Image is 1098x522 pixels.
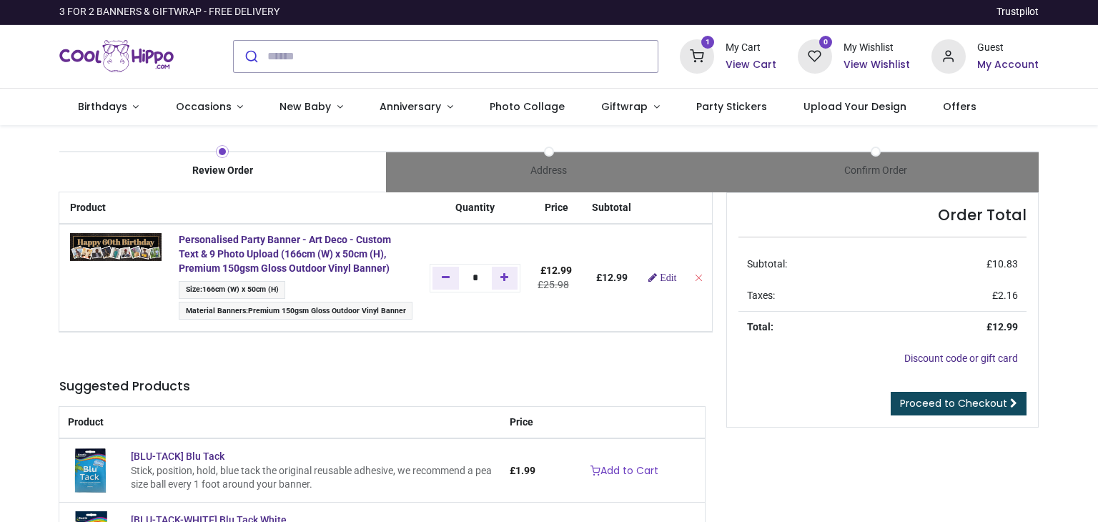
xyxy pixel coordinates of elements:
a: Giftwrap [583,89,678,126]
th: Price [501,407,544,439]
span: Occasions [176,99,232,114]
a: Occasions [157,89,262,126]
span: £ [992,290,1018,301]
a: Remove from cart [693,272,703,283]
span: 25.98 [543,279,569,290]
img: Cool Hippo [59,36,174,77]
img: [BLU-TACK] Blu Tack [68,448,114,493]
span: Photo Collage [490,99,565,114]
a: Trustpilot [996,5,1039,19]
span: Material Banners [186,306,246,315]
div: Address [386,164,713,178]
span: £ [510,465,535,476]
del: £ [538,279,569,290]
th: Price [529,192,583,225]
td: Subtotal: [738,249,894,280]
b: £ [596,272,628,283]
a: 0 [798,49,832,61]
span: 12.99 [602,272,628,283]
span: Premium 150gsm Gloss Outdoor Vinyl Banner [248,306,406,315]
span: 166cm (W) x 50cm (H) [202,285,279,294]
sup: 1 [701,36,715,49]
span: Upload Your Design [803,99,906,114]
div: Stick, position, hold, blue tack the original reusable adhesive, we recommend a pea size ball eve... [131,464,492,492]
a: Personalised Party Banner - Art Deco - Custom Text & 9 Photo Upload (166cm (W) x 50cm (H), Premiu... [179,234,391,273]
span: Quantity [455,202,495,213]
span: 2.16 [998,290,1018,301]
a: Birthdays [59,89,157,126]
a: View Cart [726,58,776,72]
span: 12.99 [546,265,572,276]
span: 1.99 [515,465,535,476]
div: My Wishlist [844,41,910,55]
span: £ [540,265,572,276]
th: Product [59,407,500,439]
span: Proceed to Checkout [900,396,1007,410]
span: : [179,302,412,320]
a: Remove one [432,267,459,290]
span: Offers [943,99,976,114]
a: [BLU-TACK] Blu Tack [131,450,224,462]
span: 10.83 [992,258,1018,270]
span: Giftwrap [601,99,648,114]
div: Guest [977,41,1039,55]
div: Review Order [59,164,386,178]
span: £ [986,258,1018,270]
a: Anniversary [361,89,471,126]
sup: 0 [819,36,833,49]
div: 3 FOR 2 BANNERS & GIFTWRAP - FREE DELIVERY [59,5,280,19]
a: Add to Cart [581,459,668,483]
a: View Wishlist [844,58,910,72]
a: New Baby [262,89,362,126]
span: New Baby [280,99,331,114]
h4: Order Total [738,205,1027,225]
span: : [179,281,285,299]
a: Logo of Cool Hippo [59,36,174,77]
a: Proceed to Checkout [891,392,1027,416]
td: Taxes: [738,280,894,312]
a: My Account [977,58,1039,72]
strong: Total: [747,321,773,333]
a: [BLU-TACK] Blu Tack [68,464,114,476]
span: 12.99 [992,321,1018,333]
h5: Suggested Products [59,378,705,395]
strong: £ [986,321,1018,333]
span: Birthdays [78,99,127,114]
div: My Cart [726,41,776,55]
a: Edit [648,272,676,282]
span: Edit [660,272,676,282]
button: Submit [234,41,267,72]
th: Product [59,192,170,225]
a: Discount code or gift card [904,353,1018,364]
img: gfaKgwAAAAZJREFUAwB0idFymvOY5AAAAABJRU5ErkJggg== [70,233,162,260]
span: Size [186,285,200,294]
th: Subtotal [583,192,640,225]
a: 1 [680,49,714,61]
span: Party Stickers [696,99,767,114]
span: Anniversary [380,99,441,114]
div: Confirm Order [712,164,1039,178]
a: Add one [492,267,518,290]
